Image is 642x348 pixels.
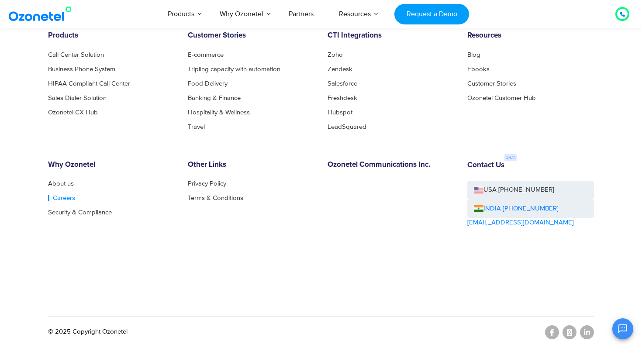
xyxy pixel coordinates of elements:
img: us-flag.png [474,187,483,193]
a: Careers [48,195,75,201]
a: USA [PHONE_NUMBER] [467,181,594,200]
a: Blog [467,52,480,58]
a: Call Center Solution [48,52,104,58]
a: Salesforce [328,80,357,87]
a: INDIA [PHONE_NUMBER] [474,204,559,214]
a: HIPAA Compliant Call Center [48,80,130,87]
a: Banking & Finance [188,95,241,101]
a: Tripling capacity with automation [188,66,280,72]
p: © 2025 Copyright Ozonetel [48,327,128,337]
a: Privacy Policy [188,180,226,187]
h6: CTI Integrations [328,31,454,40]
a: Ozonetel Customer Hub [467,95,536,101]
h6: Products [48,31,175,40]
button: Open chat [612,318,633,339]
a: About us [48,180,74,187]
img: ind-flag.png [474,205,483,212]
h6: Contact Us [467,161,504,170]
a: Business Phone System [48,66,115,72]
a: E-commerce [188,52,224,58]
a: Request a Demo [394,4,469,24]
h6: Resources [467,31,594,40]
a: Customer Stories [467,80,516,87]
a: Hubspot [328,109,352,116]
a: Zoho [328,52,343,58]
h6: Customer Stories [188,31,314,40]
a: Ozonetel CX Hub [48,109,98,116]
a: Sales Dialer Solution [48,95,107,101]
a: Food Delivery [188,80,228,87]
a: Hospitality & Wellness [188,109,250,116]
a: Zendesk [328,66,352,72]
a: Ebooks [467,66,490,72]
a: Travel [188,124,205,130]
a: LeadSquared [328,124,366,130]
a: Freshdesk [328,95,357,101]
a: Security & Compliance [48,209,112,216]
a: Terms & Conditions [188,195,243,201]
h6: Other Links [188,161,314,169]
a: [EMAIL_ADDRESS][DOMAIN_NAME] [467,218,574,228]
h6: Ozonetel Communications Inc. [328,161,454,169]
h6: Why Ozonetel [48,161,175,169]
